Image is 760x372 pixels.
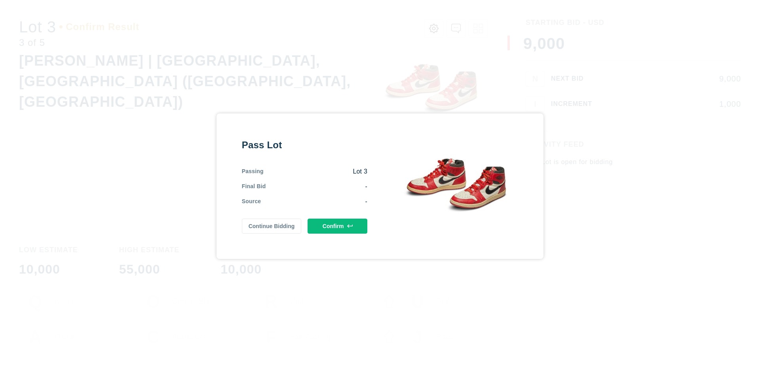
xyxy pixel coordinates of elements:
[242,182,266,191] div: Final Bid
[242,219,302,234] button: Continue Bidding
[266,182,367,191] div: -
[242,139,367,151] div: Pass Lot
[308,219,367,234] button: Confirm
[242,167,264,176] div: Passing
[242,197,261,206] div: Source
[264,167,367,176] div: Lot 3
[261,197,367,206] div: -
